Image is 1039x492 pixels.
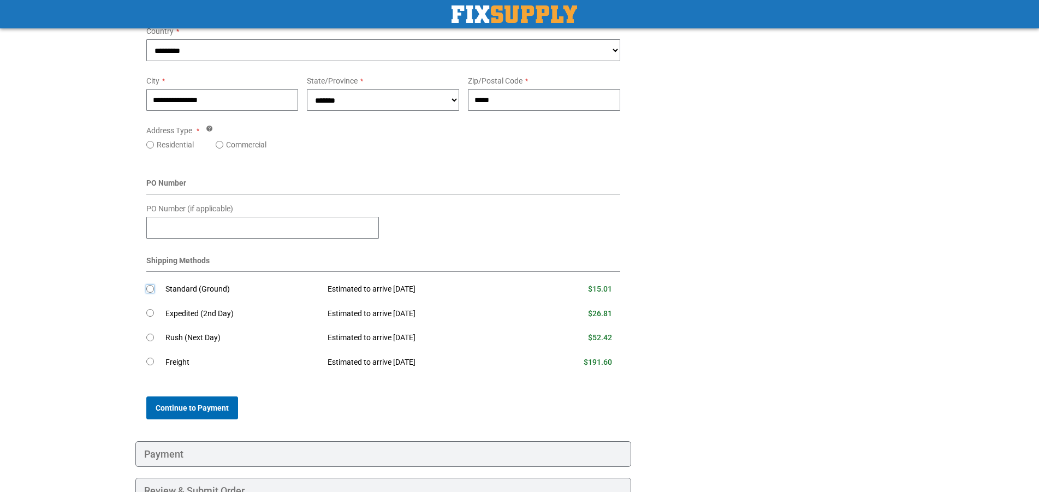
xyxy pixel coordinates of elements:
span: $52.42 [588,333,612,342]
span: City [146,76,159,85]
span: Country [146,27,174,35]
span: State/Province [307,76,358,85]
td: Freight [165,350,320,375]
div: Payment [135,441,632,467]
td: Rush (Next Day) [165,326,320,351]
img: Fix Industrial Supply [452,5,577,23]
span: $26.81 [588,309,612,318]
td: Estimated to arrive [DATE] [319,277,530,302]
td: Estimated to arrive [DATE] [319,301,530,326]
td: Estimated to arrive [DATE] [319,350,530,375]
a: store logo [452,5,577,23]
span: PO Number (if applicable) [146,204,233,213]
td: Expedited (2nd Day) [165,301,320,326]
span: $15.01 [588,284,612,293]
td: Standard (Ground) [165,277,320,302]
div: PO Number [146,177,621,194]
div: Shipping Methods [146,255,621,272]
label: Residential [157,139,194,150]
label: Commercial [226,139,266,150]
span: Zip/Postal Code [468,76,523,85]
span: Continue to Payment [156,404,229,412]
span: Address Type [146,126,192,135]
button: Continue to Payment [146,396,238,419]
span: $191.60 [584,358,612,366]
td: Estimated to arrive [DATE] [319,326,530,351]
